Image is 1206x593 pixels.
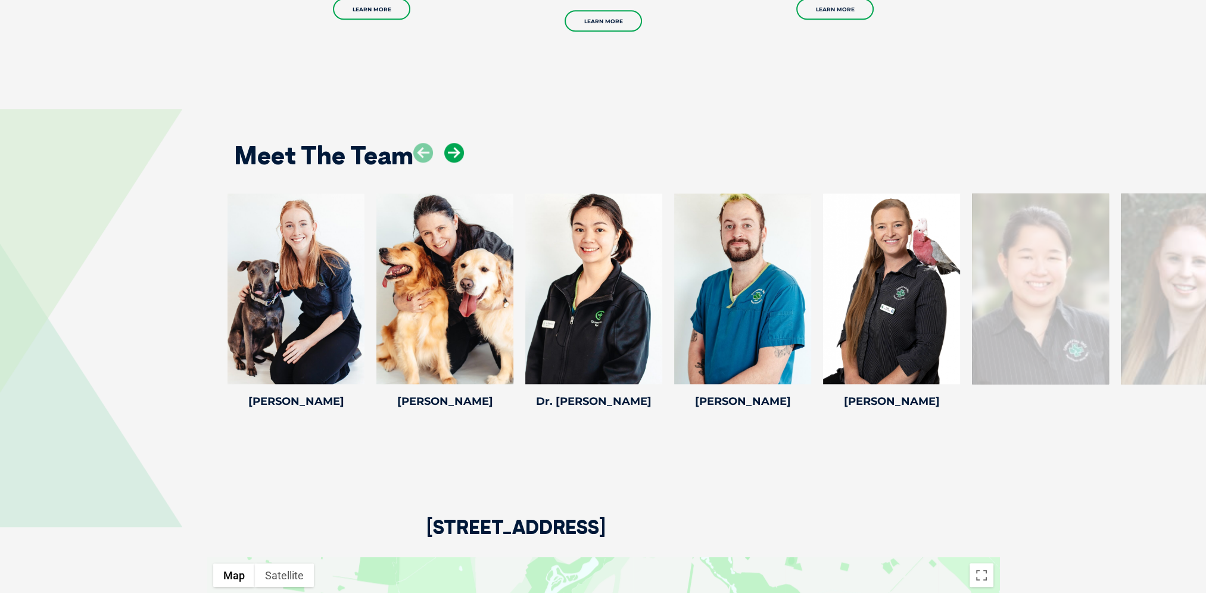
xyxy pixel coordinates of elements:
h4: [PERSON_NAME] [228,396,364,407]
button: Show street map [213,563,255,587]
h2: [STREET_ADDRESS] [426,517,606,557]
h4: [PERSON_NAME] [376,396,513,407]
h4: [PERSON_NAME] [823,396,960,407]
a: Learn More [565,10,642,32]
h4: Dr. [PERSON_NAME] [525,396,662,407]
button: Show satellite imagery [255,563,314,587]
h2: Meet The Team [234,143,413,168]
button: Toggle fullscreen view [970,563,993,587]
h4: [PERSON_NAME] [674,396,811,407]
